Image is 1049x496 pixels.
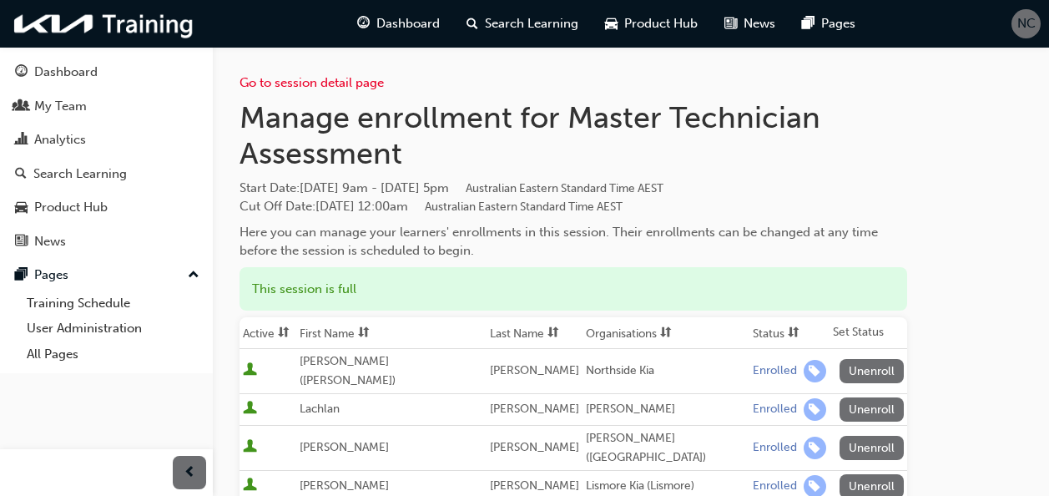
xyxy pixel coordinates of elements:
a: Product Hub [7,192,206,223]
button: NC [1011,9,1041,38]
span: User is active [243,478,257,494]
span: sorting-icon [660,326,672,341]
div: Enrolled [753,440,797,456]
div: Northside Kia [586,362,746,381]
span: sorting-icon [358,326,370,341]
div: Here you can manage your learners' enrollments in this session. Their enrollments can be changed ... [240,223,907,261]
a: guage-iconDashboard [344,7,453,41]
div: Analytics [34,130,86,149]
span: pages-icon [15,268,28,283]
div: My Team [34,97,87,116]
span: up-icon [188,265,199,286]
button: Unenroll [840,436,905,460]
span: people-icon [15,99,28,114]
th: Toggle SortBy [749,317,830,349]
span: News [744,14,775,33]
div: [PERSON_NAME] [586,400,746,419]
div: Enrolled [753,478,797,494]
div: News [34,232,66,251]
a: news-iconNews [711,7,789,41]
h1: Manage enrollment for Master Technician Assessment [240,99,907,172]
th: Toggle SortBy [296,317,487,349]
span: Australian Eastern Standard Time AEST [425,200,623,214]
span: User is active [243,362,257,379]
a: Search Learning [7,159,206,190]
span: [PERSON_NAME] ([PERSON_NAME]) [300,354,396,387]
span: Cut Off Date : [DATE] 12:00am [240,199,623,214]
div: Search Learning [33,164,127,184]
span: search-icon [467,13,478,34]
span: sorting-icon [788,326,799,341]
span: [PERSON_NAME] [300,478,389,493]
span: search-icon [15,167,27,182]
button: Unenroll [840,397,905,422]
span: news-icon [15,235,28,250]
span: sorting-icon [547,326,559,341]
span: guage-icon [15,65,28,80]
span: Search Learning [485,14,578,33]
span: Pages [821,14,855,33]
div: Product Hub [34,198,108,217]
button: Pages [7,260,206,291]
button: Unenroll [840,359,905,383]
div: Enrolled [753,363,797,379]
span: learningRecordVerb_ENROLL-icon [804,360,826,382]
span: learningRecordVerb_ENROLL-icon [804,437,826,459]
span: [PERSON_NAME] [490,440,579,454]
span: User is active [243,401,257,418]
a: Dashboard [7,57,206,88]
span: Start Date : [240,179,907,198]
span: Dashboard [376,14,440,33]
span: NC [1017,14,1036,33]
span: car-icon [605,13,618,34]
th: Toggle SortBy [582,317,749,349]
img: kia-training [8,7,200,41]
span: [PERSON_NAME] [300,440,389,454]
span: [PERSON_NAME] [490,402,579,416]
th: Toggle SortBy [487,317,582,349]
div: Lismore Kia (Lismore) [586,477,746,496]
span: prev-icon [184,463,196,483]
span: guage-icon [357,13,370,34]
span: Product Hub [624,14,698,33]
a: Go to session detail page [240,75,384,90]
div: Dashboard [34,63,98,82]
span: car-icon [15,200,28,215]
span: [PERSON_NAME] [490,363,579,377]
span: [DATE] 9am - [DATE] 5pm [300,180,663,195]
a: News [7,226,206,257]
a: search-iconSearch Learning [453,7,592,41]
a: Training Schedule [20,291,206,316]
div: [PERSON_NAME] ([GEOGRAPHIC_DATA]) [586,429,746,467]
div: This session is full [240,267,907,311]
a: pages-iconPages [789,7,869,41]
button: DashboardMy TeamAnalyticsSearch LearningProduct HubNews [7,53,206,260]
span: [PERSON_NAME] [490,478,579,493]
div: Pages [34,266,68,285]
span: Lachlan [300,402,340,416]
span: news-icon [724,13,737,34]
span: Australian Eastern Standard Time AEST [466,181,663,195]
span: learningRecordVerb_ENROLL-icon [804,398,826,421]
a: User Administration [20,316,206,342]
div: Enrolled [753,402,797,418]
a: All Pages [20,342,206,367]
span: User is active [243,439,257,456]
span: pages-icon [802,13,814,34]
a: My Team [7,91,206,122]
a: car-iconProduct Hub [592,7,711,41]
th: Toggle SortBy [240,317,296,349]
a: Analytics [7,124,206,155]
span: chart-icon [15,133,28,148]
span: sorting-icon [278,326,290,341]
th: Set Status [830,317,908,349]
